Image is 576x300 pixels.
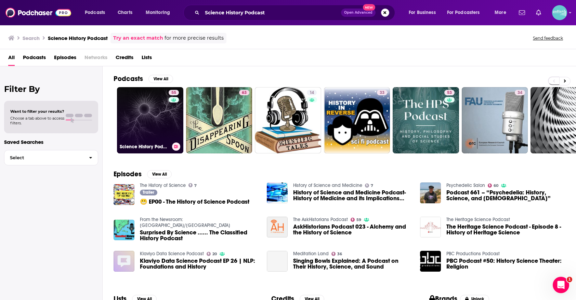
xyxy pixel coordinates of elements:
h3: Search [23,35,40,41]
a: AskHistorians Podcast 023 - Alchemy and the History of Science [293,224,412,235]
span: Trailer [143,190,154,194]
a: Singing Bowls Explained: A Podcast on Their History, Science, and Sound [267,251,288,272]
img: Surprised By Science ...... The Classified History Podcast [114,220,134,241]
a: 63 [186,87,252,153]
img: 😬 EP00 - The History of Science Podcast [114,184,134,205]
span: Want to filter your results? [10,109,64,114]
a: Podcasts [23,52,46,66]
span: For Podcasters [447,8,480,17]
span: History of Science and Medicine Podcast- History of Medicine and its Implications [DATE] [293,190,412,201]
a: Lists [142,52,152,66]
span: 55 [171,90,176,96]
span: Podcast 661 – “Psychedelia: History, Science, and [DEMOGRAPHIC_DATA]” [446,190,565,201]
a: Surprised By Science ...... The Classified History Podcast [140,230,259,241]
button: open menu [404,7,444,18]
span: The Heritage Science Podcast - Episode 8 - History of Heritage Science [446,224,565,235]
a: Charts [113,7,136,18]
h3: Science History Podcast [48,35,108,41]
a: Try an exact match [113,34,163,42]
button: View All [147,170,172,178]
a: Singing Bowls Explained: A Podcast on Their History, Science, and Sound [293,258,412,270]
h2: Filter By [4,84,98,94]
a: Klaviyo Data Science Podcast EP 26 | NLP: Foundations and History [140,258,259,270]
button: Send feedback [531,35,565,41]
span: 7 [371,184,373,187]
button: open menu [490,7,515,18]
h2: Podcasts [114,74,143,83]
a: Klaviyo Data Science Podcast [140,251,204,257]
a: 59 [351,218,362,222]
span: Select [4,155,83,160]
span: Logged in as JessicaPellien [552,5,567,20]
iframe: Intercom live chat [553,277,569,293]
span: 63 [242,90,247,96]
span: 33 [380,90,384,96]
a: 55 [169,90,179,95]
span: 60 [494,184,498,187]
span: 7 [194,184,197,187]
a: 7 [365,183,374,188]
span: All [8,52,15,66]
a: 53 [444,90,455,95]
span: Credits [116,52,133,66]
a: History of Science and Medicine [293,182,362,188]
a: 14 [307,90,317,95]
a: 😬 EP00 - The History of Science Podcast [140,199,249,205]
span: 59 [356,218,361,221]
a: Podcast 661 – “Psychedelia: History, Science, and Mysticism” [446,190,565,201]
a: Psychedelic Salon [446,182,485,188]
img: AskHistorians Podcast 023 - Alchemy and the History of Science [267,217,288,237]
span: 20 [212,253,217,256]
a: PodcastsView All [114,74,173,83]
span: 14 [310,90,314,96]
span: Open Advanced [344,11,372,14]
a: The History of Science [140,182,186,188]
span: Charts [118,8,132,17]
a: Show notifications dropdown [516,7,528,18]
img: PBC Podcast #50: History Science Theater: Religion [420,251,441,272]
a: 63 [239,90,249,95]
a: Episodes [54,52,76,66]
a: 7 [188,183,197,187]
a: From the Newsroom: Gainesville/Ocala [140,217,230,228]
img: Klaviyo Data Science Podcast EP 26 | NLP: Foundations and History [114,251,134,272]
span: Monitoring [146,8,170,17]
input: Search podcasts, credits, & more... [202,7,341,18]
a: 34 [515,90,525,95]
span: Networks [84,52,107,66]
a: 55Science History Podcast [117,87,183,153]
span: For Business [409,8,436,17]
a: PBC Productions Podcast [446,251,500,257]
a: 20 [207,252,217,256]
img: Podcast 661 – “Psychedelia: History, Science, and Mysticism” [420,182,441,203]
img: The Heritage Science Podcast - Episode 8 - History of Heritage Science [420,217,441,237]
img: History of Science and Medicine Podcast- History of Medicine and its Implications today [267,182,288,203]
div: Search podcasts, credits, & more... [190,5,402,21]
button: Open AdvancedNew [341,9,376,17]
a: History of Science and Medicine Podcast- History of Medicine and its Implications today [293,190,412,201]
button: open menu [80,7,114,18]
a: PBC Podcast #50: History Science Theater: Religion [446,258,565,270]
p: Saved Searches [4,139,98,145]
img: User Profile [552,5,567,20]
span: 1 [567,277,572,282]
a: Show notifications dropdown [533,7,544,18]
a: Meditation Land [293,251,329,257]
h3: Science History Podcast [120,144,169,150]
a: The AskHistorians Podcast [293,217,348,222]
button: open menu [141,7,179,18]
